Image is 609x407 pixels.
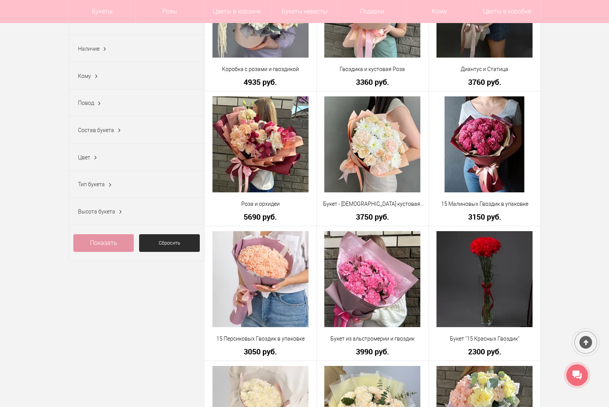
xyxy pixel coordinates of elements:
[434,335,536,343] a: Букет "15 Красных Гвоздик"
[78,208,115,215] span: Высота букета
[436,231,533,327] img: Букет "15 Красных Гвоздик"
[434,347,536,356] a: 2300 руб.
[324,96,420,192] img: Букет - Хризантема кустовая, роза кустовая и гвоздика
[322,335,423,343] a: Букет из альстромерии и гвоздик
[210,347,312,356] a: 3050 руб.
[322,65,423,73] a: Гвоздика и кустовая Роза
[78,46,100,52] span: Наличие
[73,234,134,252] a: Показать
[322,200,423,208] a: Букет - [DEMOGRAPHIC_DATA] кустовая, [PERSON_NAME] и гвоздика
[210,213,312,221] a: 5690 руб.
[445,96,525,192] img: 15 Малиновых Гвоздик в упаковке
[212,96,309,192] img: Роза и орхидеи
[210,65,312,73] a: Коробка с розами и гвоздикой
[78,100,94,106] span: Повод
[434,200,536,208] a: 15 Малиновых Гвоздик в упаковке
[322,213,423,221] a: 3750 руб.
[78,154,90,160] span: Цвет
[210,335,312,343] a: 15 Персиковых Гвоздик в упаковке
[78,181,105,187] span: Тип букета
[210,200,312,208] a: Роза и орхидеи
[434,213,536,221] a: 3150 руб.
[322,347,423,356] a: 3990 руб.
[78,73,91,79] span: Кому
[210,78,312,86] a: 4935 руб.
[78,127,114,133] span: Состав букета
[139,234,200,252] a: Сбросить
[324,231,420,327] img: Букет из альстромерии и гвоздик
[434,65,536,73] a: Диантус и Статица
[212,231,309,327] img: 15 Персиковых Гвоздик в упаковке
[434,78,536,86] a: 3760 руб.
[322,78,423,86] a: 3360 руб.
